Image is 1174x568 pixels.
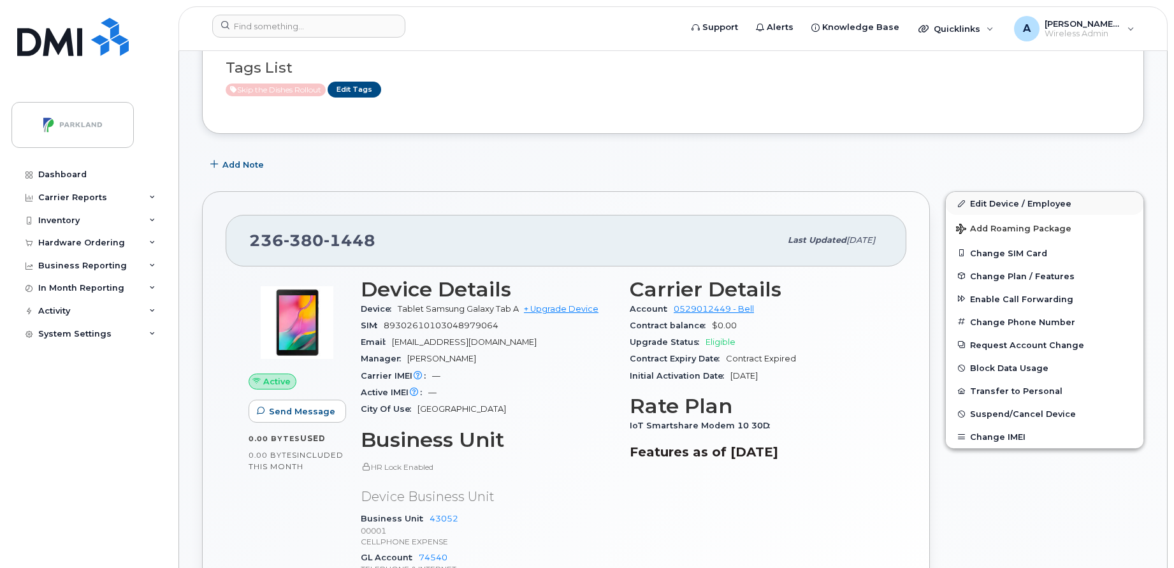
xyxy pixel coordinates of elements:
[934,24,980,34] span: Quicklinks
[226,60,1120,76] h3: Tags List
[946,288,1143,310] button: Enable Call Forwarding
[970,271,1075,280] span: Change Plan / Features
[284,231,324,250] span: 380
[946,310,1143,333] button: Change Phone Number
[361,514,430,523] span: Business Unit
[712,321,737,330] span: $0.00
[428,388,437,397] span: —
[419,553,447,562] a: 74540
[259,284,335,361] img: image20231002-3703462-nv2edr.jpeg
[946,425,1143,448] button: Change IMEI
[212,15,405,38] input: Find something...
[361,304,398,314] span: Device
[788,235,846,245] span: Last updated
[630,304,674,314] span: Account
[226,84,326,96] span: Active
[417,404,506,414] span: [GEOGRAPHIC_DATA]
[249,400,346,423] button: Send Message
[361,371,432,381] span: Carrier IMEI
[726,354,796,363] span: Contract Expired
[361,404,417,414] span: City Of Use
[263,375,291,388] span: Active
[767,21,794,34] span: Alerts
[361,488,614,506] p: Device Business Unit
[432,371,440,381] span: —
[249,451,297,460] span: 0.00 Bytes
[249,231,375,250] span: 236
[361,337,392,347] span: Email
[747,15,802,40] a: Alerts
[361,553,419,562] span: GL Account
[630,278,883,301] h3: Carrier Details
[222,159,264,171] span: Add Note
[398,304,519,314] span: Tablet Samsung Galaxy Tab A
[946,265,1143,288] button: Change Plan / Features
[361,428,614,451] h3: Business Unit
[300,433,326,443] span: used
[392,337,537,347] span: [EMAIL_ADDRESS][DOMAIN_NAME]
[846,235,875,245] span: [DATE]
[946,192,1143,215] a: Edit Device / Employee
[946,379,1143,402] button: Transfer to Personal
[249,434,300,443] span: 0.00 Bytes
[1045,18,1121,29] span: [PERSON_NAME][EMAIL_ADDRESS][PERSON_NAME][DOMAIN_NAME]
[970,294,1073,303] span: Enable Call Forwarding
[269,405,335,418] span: Send Message
[630,395,883,418] h3: Rate Plan
[822,21,899,34] span: Knowledge Base
[384,321,498,330] span: 89302610103048979064
[1005,16,1143,41] div: Abisheik.Thiyagarajan@parkland.ca
[430,514,458,523] a: 43052
[202,153,275,176] button: Add Note
[946,215,1143,241] button: Add Roaming Package
[328,82,381,98] a: Edit Tags
[630,371,730,381] span: Initial Activation Date
[1045,29,1121,39] span: Wireless Admin
[361,278,614,301] h3: Device Details
[946,356,1143,379] button: Block Data Usage
[361,462,614,472] p: HR Lock Enabled
[630,337,706,347] span: Upgrade Status
[361,388,428,397] span: Active IMEI
[946,402,1143,425] button: Suspend/Cancel Device
[361,536,614,547] p: CELLPHONE EXPENSE
[630,444,883,460] h3: Features as of [DATE]
[683,15,747,40] a: Support
[249,450,344,471] span: included this month
[361,354,407,363] span: Manager
[630,421,776,430] span: IoT Smartshare Modem 10 30D
[730,371,758,381] span: [DATE]
[1023,21,1031,36] span: A
[956,224,1071,236] span: Add Roaming Package
[946,242,1143,265] button: Change SIM Card
[361,321,384,330] span: SIM
[674,304,754,314] a: 0529012449 - Bell
[630,354,726,363] span: Contract Expiry Date
[361,525,614,536] p: 00001
[407,354,476,363] span: [PERSON_NAME]
[524,304,598,314] a: + Upgrade Device
[706,337,736,347] span: Eligible
[946,333,1143,356] button: Request Account Change
[802,15,908,40] a: Knowledge Base
[909,16,1003,41] div: Quicklinks
[630,321,712,330] span: Contract balance
[970,409,1076,419] span: Suspend/Cancel Device
[702,21,738,34] span: Support
[324,231,375,250] span: 1448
